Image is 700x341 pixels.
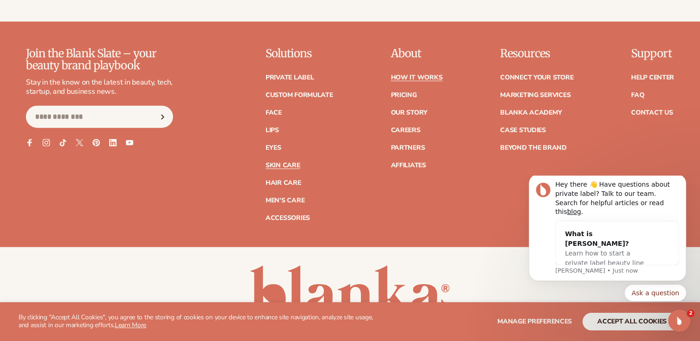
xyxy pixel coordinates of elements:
[500,74,573,81] a: Connect your store
[41,46,145,110] div: What is [PERSON_NAME]?Learn how to start a private label beauty line with [PERSON_NAME]
[631,74,674,81] a: Help Center
[515,176,700,307] iframe: Intercom notifications message
[110,109,171,126] button: Quick reply: Ask a question
[26,48,173,72] p: Join the Blank Slate – your beauty brand playbook
[390,48,442,60] p: About
[497,313,572,330] button: Manage preferences
[26,78,173,97] p: Stay in the know on the latest in beauty, tech, startup, and business news.
[631,110,673,116] a: Contact Us
[40,91,164,99] p: Message from Lee, sent Just now
[500,110,562,116] a: Blanka Academy
[631,48,674,60] p: Support
[500,48,573,60] p: Resources
[50,74,129,101] span: Learn how to start a private label beauty line with [PERSON_NAME]
[582,313,681,330] button: accept all cookies
[266,162,300,169] a: Skin Care
[40,5,164,89] div: Message content
[266,110,282,116] a: Face
[631,92,644,98] a: FAQ
[19,314,380,329] p: By clicking "Accept All Cookies", you agree to the storing of cookies on your device to enhance s...
[390,145,425,151] a: Partners
[152,106,173,128] button: Subscribe
[21,7,36,22] img: Profile image for Lee
[52,32,66,40] a: blog
[500,92,570,98] a: Marketing services
[668,310,690,332] iframe: Intercom live chat
[266,127,279,134] a: Lips
[266,48,333,60] p: Solutions
[40,5,164,41] div: Hey there 👋 Have questions about private label? Talk to our team. Search for helpful articles or ...
[687,310,694,317] span: 2
[266,180,301,186] a: Hair Care
[266,92,333,98] a: Custom formulate
[390,162,426,169] a: Affiliates
[50,54,136,73] div: What is [PERSON_NAME]?
[390,92,416,98] a: Pricing
[266,197,304,204] a: Men's Care
[500,145,567,151] a: Beyond the brand
[390,110,427,116] a: Our Story
[266,215,310,221] a: Accessories
[266,145,281,151] a: Eyes
[497,317,572,326] span: Manage preferences
[266,74,314,81] a: Private label
[390,127,420,134] a: Careers
[390,74,442,81] a: How It Works
[14,109,171,126] div: Quick reply options
[115,321,146,329] a: Learn More
[500,127,546,134] a: Case Studies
